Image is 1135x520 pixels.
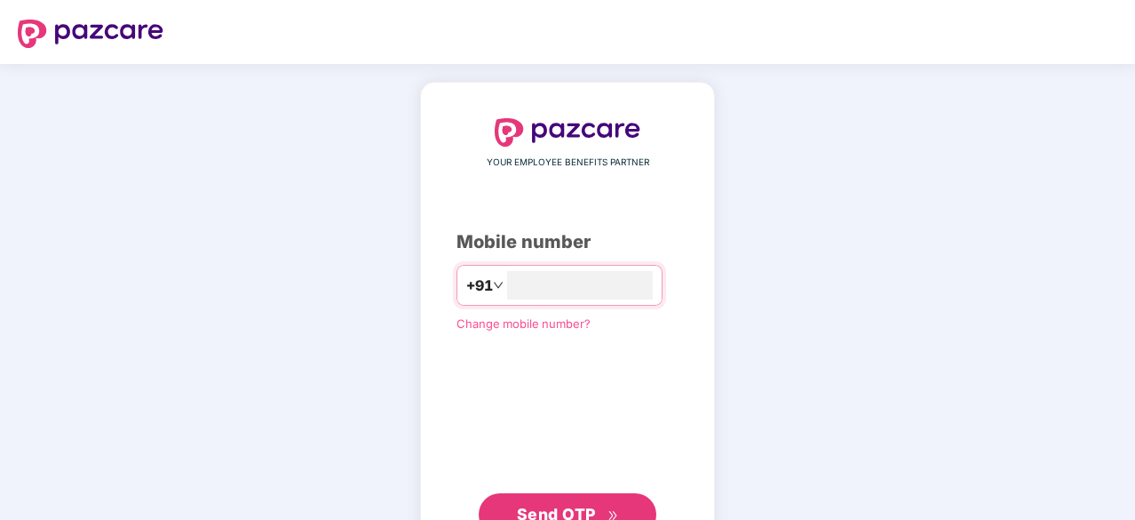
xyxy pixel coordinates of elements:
span: YOUR EMPLOYEE BENEFITS PARTNER [487,156,649,170]
img: logo [18,20,163,48]
div: Mobile number [456,228,679,256]
img: logo [495,118,640,147]
span: +91 [466,275,493,297]
span: down [493,280,504,291]
a: Change mobile number? [456,316,591,331]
